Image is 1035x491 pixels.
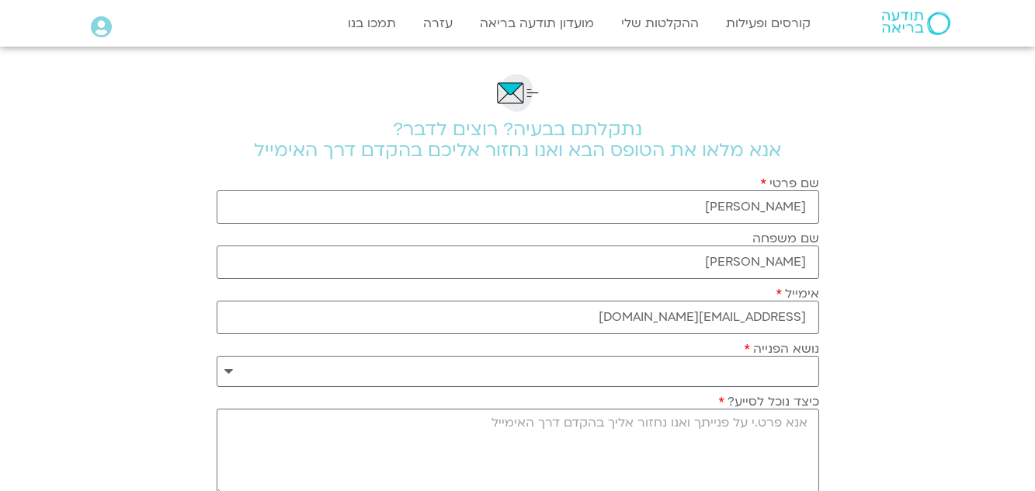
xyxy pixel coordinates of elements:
a: ההקלטות שלי [613,9,707,38]
a: קורסים ופעילות [718,9,818,38]
a: מועדון תודעה בריאה [472,9,602,38]
label: כיצד נוכל לסייע? [718,395,819,409]
label: שם משפחה [752,232,819,245]
a: עזרה [415,9,460,38]
label: שם פרטי [760,176,819,190]
label: אימייל [776,287,819,301]
input: אימייל [217,301,819,334]
label: נושא הפנייה [744,342,819,356]
input: שם משפחה [217,245,819,279]
h2: נתקלתם בבעיה? רוצים לדבר? אנא מלאו את הטופס הבא ואנו נחזור אליכם בהקדם דרך האימייל [217,119,819,161]
input: שם פרטי [217,190,819,224]
img: תודעה בריאה [882,12,950,35]
a: תמכו בנו [340,9,404,38]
